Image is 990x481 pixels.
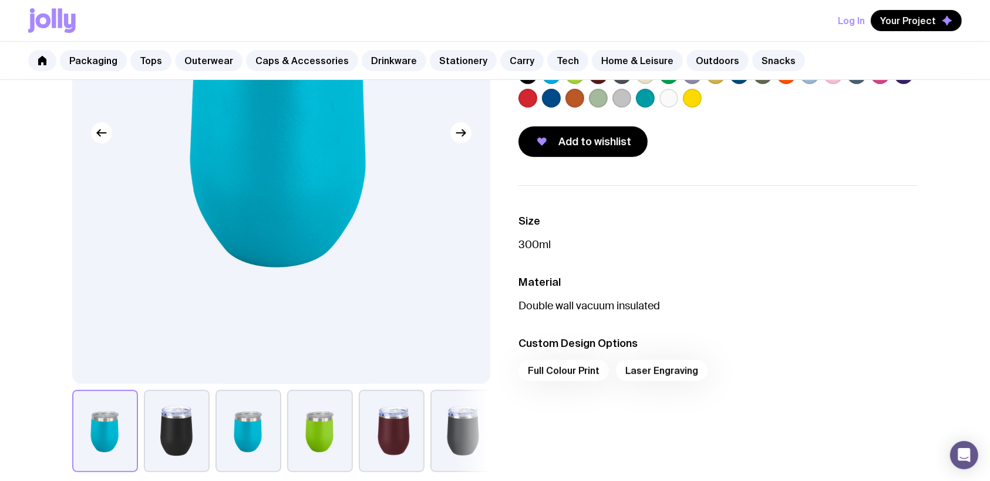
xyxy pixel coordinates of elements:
a: Drinkware [362,50,426,71]
a: Outerwear [175,50,243,71]
a: Tops [130,50,171,71]
p: 300ml [518,238,918,252]
a: Stationery [430,50,497,71]
button: Add to wishlist [518,126,648,157]
button: Your Project [871,10,962,31]
span: Add to wishlist [558,135,631,149]
a: Home & Leisure [592,50,683,71]
h3: Custom Design Options [518,336,918,350]
a: Outdoors [686,50,749,71]
a: Carry [500,50,544,71]
a: Tech [547,50,588,71]
a: Snacks [752,50,805,71]
div: Open Intercom Messenger [950,441,978,469]
a: Caps & Accessories [246,50,358,71]
span: Your Project [880,15,936,26]
a: Packaging [60,50,127,71]
h3: Material [518,275,918,289]
h3: Size [518,214,918,228]
button: Log In [838,10,865,31]
p: Double wall vacuum insulated [518,299,918,313]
